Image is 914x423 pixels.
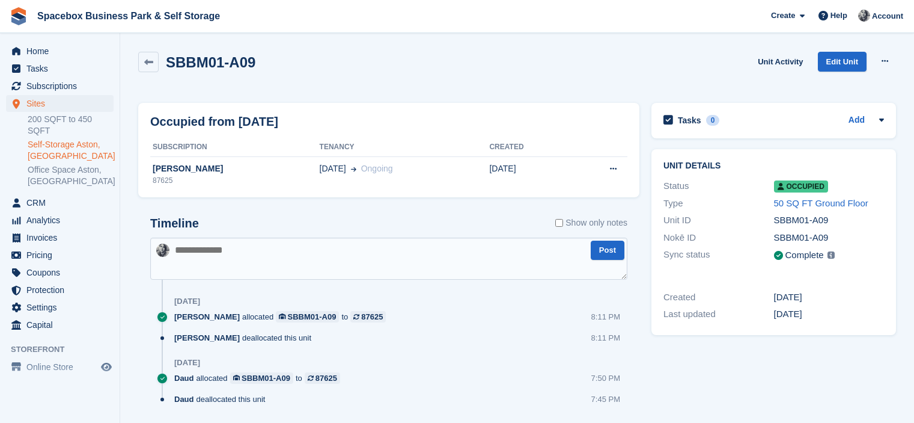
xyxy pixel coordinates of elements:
[32,6,225,26] a: Spacebox Business Park & Self Storage
[174,311,392,323] div: allocated to
[771,10,795,22] span: Create
[6,359,114,375] a: menu
[320,138,490,157] th: Tenancy
[26,247,99,264] span: Pricing
[774,307,885,321] div: [DATE]
[288,311,337,323] div: SBBM01-A09
[99,360,114,374] a: Preview store
[663,248,774,263] div: Sync status
[872,10,903,22] span: Account
[230,372,293,384] a: SBBM01-A09
[6,78,114,94] a: menu
[489,138,568,157] th: Created
[6,60,114,77] a: menu
[150,113,278,131] h2: Occupied from [DATE]
[774,181,828,193] span: Occupied
[305,372,340,384] a: 87625
[150,217,199,230] h2: Timeline
[827,252,835,259] img: icon-info-grey-7440780725fd019a000dd9b08b2336e03edf1995a4989e88bcd33f0948082b44.svg
[166,54,255,70] h2: SBBM01-A09
[6,43,114,60] a: menu
[28,164,114,187] a: Office Space Aston, [GEOGRAPHIC_DATA]
[11,344,120,356] span: Storefront
[174,394,194,405] span: Daud
[361,311,383,323] div: 87625
[774,291,885,304] div: [DATE]
[150,162,320,175] div: [PERSON_NAME]
[663,179,774,193] div: Status
[6,229,114,246] a: menu
[6,316,114,333] a: menu
[663,307,774,321] div: Last updated
[663,214,774,227] div: Unit ID
[555,217,563,229] input: Show only notes
[174,394,271,405] div: deallocated this unit
[26,282,99,298] span: Protection
[150,175,320,186] div: 87625
[174,332,317,344] div: deallocated this unit
[26,78,99,94] span: Subscriptions
[26,212,99,229] span: Analytics
[26,299,99,316] span: Settings
[663,231,774,245] div: Nokē ID
[361,164,393,173] span: Ongoing
[174,358,200,368] div: [DATE]
[26,60,99,77] span: Tasks
[174,297,200,306] div: [DATE]
[26,194,99,211] span: CRM
[26,43,99,60] span: Home
[774,214,885,227] div: SBBM01-A09
[10,7,28,25] img: stora-icon-8386f47178a22dfd0bd8f6a31ec36ba5ce8667c1dd55bd0f319d3a0aa187defe.svg
[591,311,620,323] div: 8:11 PM
[26,359,99,375] span: Online Store
[591,241,624,261] button: Post
[26,95,99,112] span: Sites
[174,372,194,384] span: Daud
[6,95,114,112] a: menu
[315,372,337,384] div: 87625
[28,139,114,162] a: Self-Storage Aston, [GEOGRAPHIC_DATA]
[774,231,885,245] div: SBBM01-A09
[489,156,568,193] td: [DATE]
[276,311,339,323] a: SBBM01-A09
[26,229,99,246] span: Invoices
[6,194,114,211] a: menu
[818,52,867,72] a: Edit Unit
[706,115,720,126] div: 0
[858,10,870,22] img: SUDIPTA VIRMANI
[591,332,620,344] div: 8:11 PM
[663,197,774,211] div: Type
[6,212,114,229] a: menu
[663,161,884,171] h2: Unit details
[320,162,346,175] span: [DATE]
[242,372,290,384] div: SBBM01-A09
[174,332,240,344] span: [PERSON_NAME]
[848,114,865,128] a: Add
[174,372,346,384] div: allocated to
[785,249,824,262] div: Complete
[26,264,99,281] span: Coupons
[6,247,114,264] a: menu
[830,10,847,22] span: Help
[26,316,99,333] span: Capital
[156,244,169,257] img: SUDIPTA VIRMANI
[6,282,114,298] a: menu
[591,394,620,405] div: 7:45 PM
[6,264,114,281] a: menu
[350,311,386,323] a: 87625
[663,291,774,304] div: Created
[774,198,868,208] a: 50 SQ FT Ground Floor
[555,217,627,229] label: Show only notes
[150,138,320,157] th: Subscription
[753,52,808,72] a: Unit Activity
[28,114,114,137] a: 200 SQFT to 450 SQFT
[678,115,701,126] h2: Tasks
[174,311,240,323] span: [PERSON_NAME]
[591,372,620,384] div: 7:50 PM
[6,299,114,316] a: menu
